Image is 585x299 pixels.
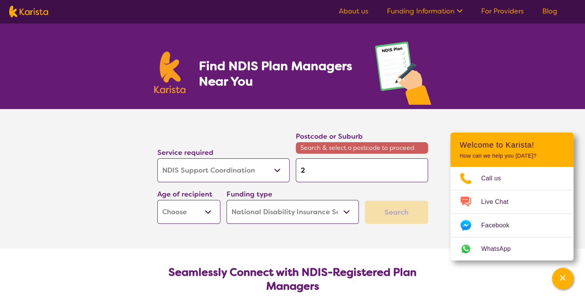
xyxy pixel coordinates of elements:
span: Facebook [481,220,518,231]
ul: Choose channel [450,167,573,260]
label: Postcode or Suburb [296,132,363,141]
a: Blog [542,7,557,16]
img: Karista logo [154,52,186,93]
label: Age of recipient [157,190,212,199]
span: Search & select a postcode to proceed [296,142,428,154]
label: Funding type [227,190,272,199]
button: Channel Menu [552,268,573,289]
h1: Find NDIS Plan Managers Near You [198,58,359,89]
span: Live Chat [481,196,518,208]
a: About us [339,7,368,16]
div: Channel Menu [450,133,573,260]
span: Call us [481,173,510,184]
input: Type [296,158,428,182]
p: How can we help you [DATE]? [460,153,564,159]
a: Funding Information [387,7,463,16]
a: Web link opens in a new tab. [450,237,573,260]
h2: Seamlessly Connect with NDIS-Registered Plan Managers [163,265,422,293]
label: Service required [157,148,213,157]
span: WhatsApp [481,243,520,255]
img: plan-management [375,42,431,109]
img: Karista logo [9,6,48,17]
a: For Providers [481,7,524,16]
h2: Welcome to Karista! [460,140,564,149]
